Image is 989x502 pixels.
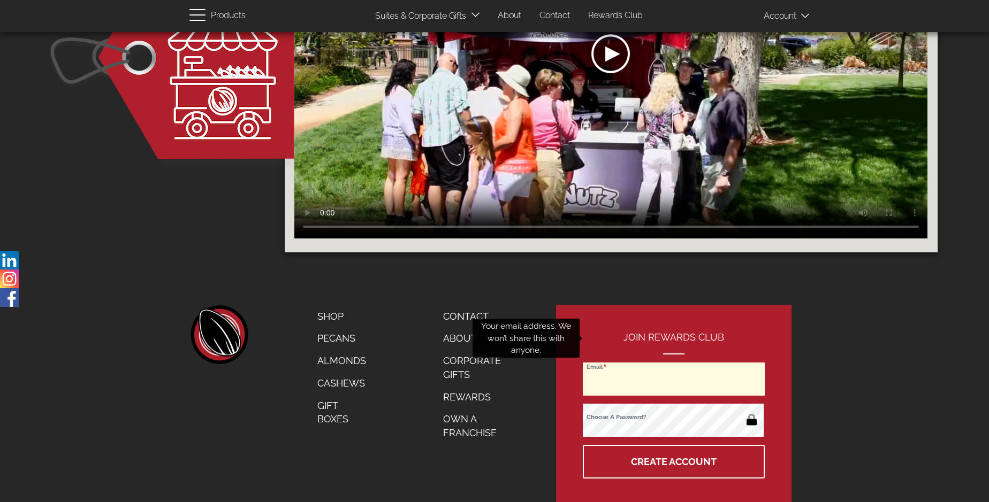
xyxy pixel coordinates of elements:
[435,386,522,408] a: Rewards
[473,319,580,358] div: Your email address. We won’t share this with anyone.
[490,5,529,26] a: About
[367,6,469,27] a: Suites & Corporate Gifts
[435,408,522,444] a: Own a Franchise
[309,372,374,395] a: Cashews
[580,5,651,26] a: Rewards Club
[309,327,374,350] a: Pecans
[583,362,765,396] input: Email
[583,332,765,354] h2: Join Rewards Club
[189,305,248,364] a: home
[309,395,374,430] a: Gift Boxes
[309,350,374,372] a: Almonds
[435,327,522,350] a: About
[531,5,578,26] a: Contact
[435,305,522,328] a: Contact
[435,350,522,385] a: Corporate Gifts
[309,305,374,328] a: Shop
[583,445,765,478] button: Create Account
[211,8,246,24] span: Products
